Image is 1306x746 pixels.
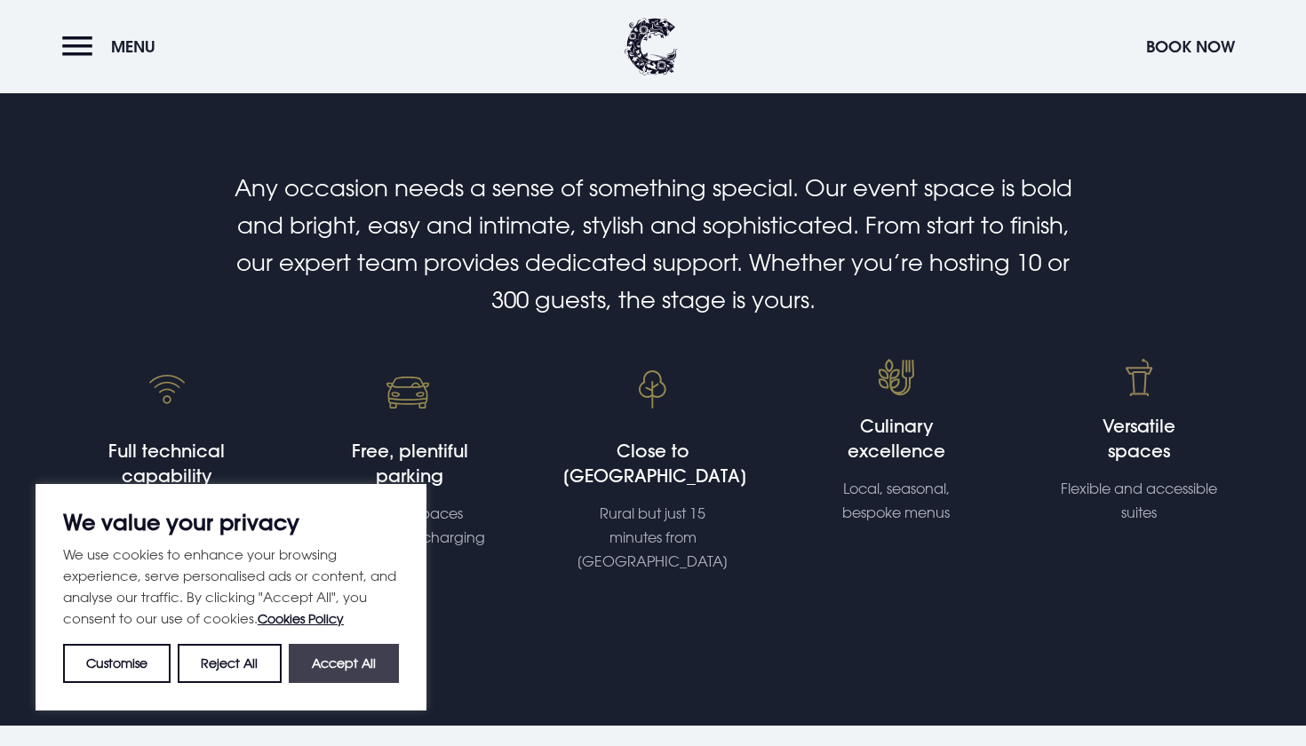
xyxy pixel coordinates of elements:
[1049,414,1230,464] h4: Versatile spaces
[573,502,733,575] p: Rural but just 15 minutes from [GEOGRAPHIC_DATA]
[816,477,976,525] p: Local, seasonal, bespoke menus
[63,544,399,630] p: We use cookies to enhance your browsing experience, serve personalised ads or content, and analys...
[63,644,171,683] button: Customise
[289,644,399,683] button: Accept All
[1137,28,1244,66] button: Book Now
[136,359,198,421] img: Fast wifi for Corporate Events Bangor, Northern Ireland
[1059,477,1219,525] p: Flexible and accessible suites
[258,611,344,626] a: Cookies Policy
[625,18,678,75] img: Clandeboye Lodge
[62,28,164,66] button: Menu
[1125,359,1154,396] img: versatile event venue Bangor, Northern Ireland
[111,36,155,57] span: Menu
[178,644,281,683] button: Reject All
[235,174,1072,313] span: Any occasion needs a sense of something special. Our event space is bold and bright, easy and int...
[320,439,500,488] h4: Free, plentiful parking
[806,414,986,464] h4: Culinary excellence
[378,359,441,421] img: free parking event venue Bangor, Northern Ireland
[63,512,399,533] p: We value your privacy
[36,484,426,710] div: We value your privacy
[622,359,684,421] img: Event venue Bangor, Northern Ireland
[76,439,257,488] h4: Full technical capability
[879,359,914,396] img: bespoke food menu event venue Bangor, Northern Ireland
[562,439,743,488] h4: Close to [GEOGRAPHIC_DATA]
